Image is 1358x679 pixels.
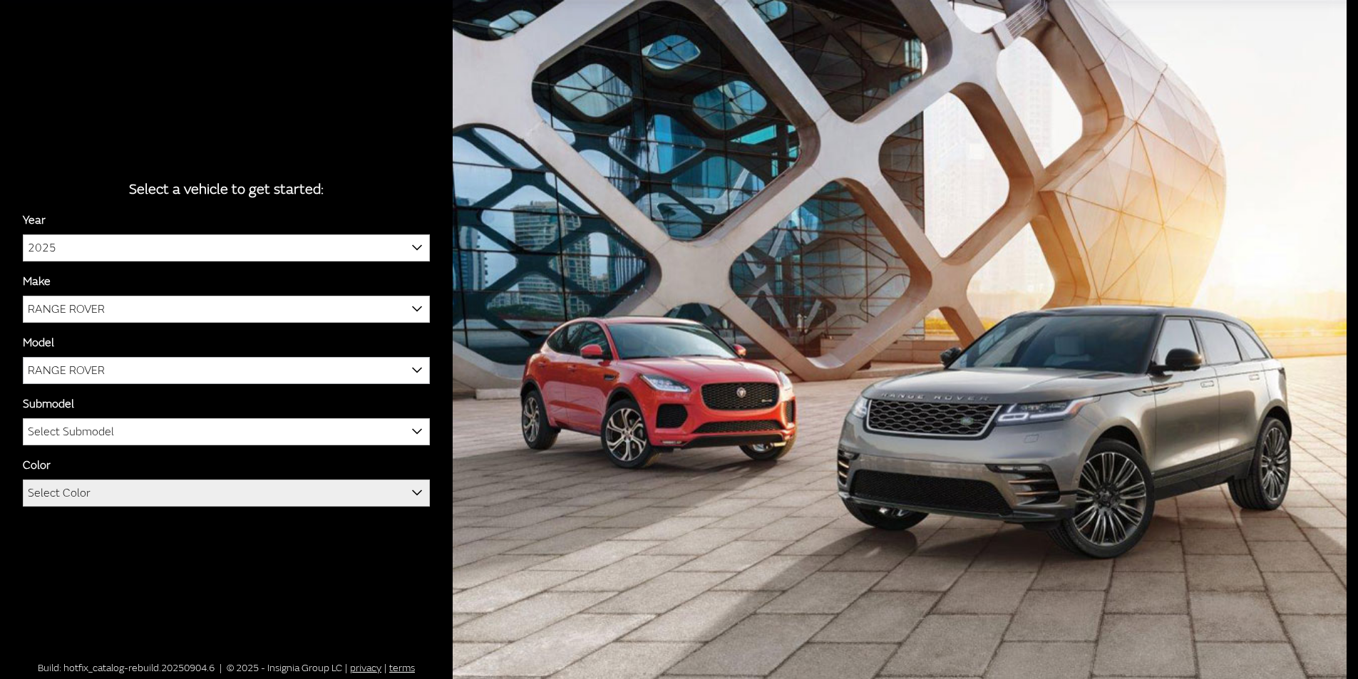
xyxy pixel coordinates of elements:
span: Build: hotfix_catalog-rebuild.20250904.6 [38,662,215,674]
label: Make [23,273,51,290]
span: Select Submodel [28,419,114,445]
span: © 2025 - Insignia Group LC [227,662,342,674]
span: 2025 [23,234,430,261]
span: Select Color [23,480,430,507]
span: RANGE ROVER [23,296,430,323]
label: Color [23,457,51,474]
span: | [345,662,347,674]
label: Model [23,334,54,351]
span: Select Color [24,480,429,506]
label: Year [23,212,46,229]
span: Select Submodel [23,418,430,445]
label: Submodel [23,395,74,413]
span: Select Color [28,480,91,506]
div: Select a vehicle to get started: [23,179,430,200]
span: RANGE ROVER [23,357,430,384]
span: RANGE ROVER [24,296,429,322]
span: Select Submodel [24,419,429,445]
a: privacy [350,662,381,674]
span: | [384,662,386,674]
span: RANGE ROVER [24,358,429,383]
a: terms [389,662,415,674]
span: | [220,662,222,674]
span: 2025 [24,235,429,261]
